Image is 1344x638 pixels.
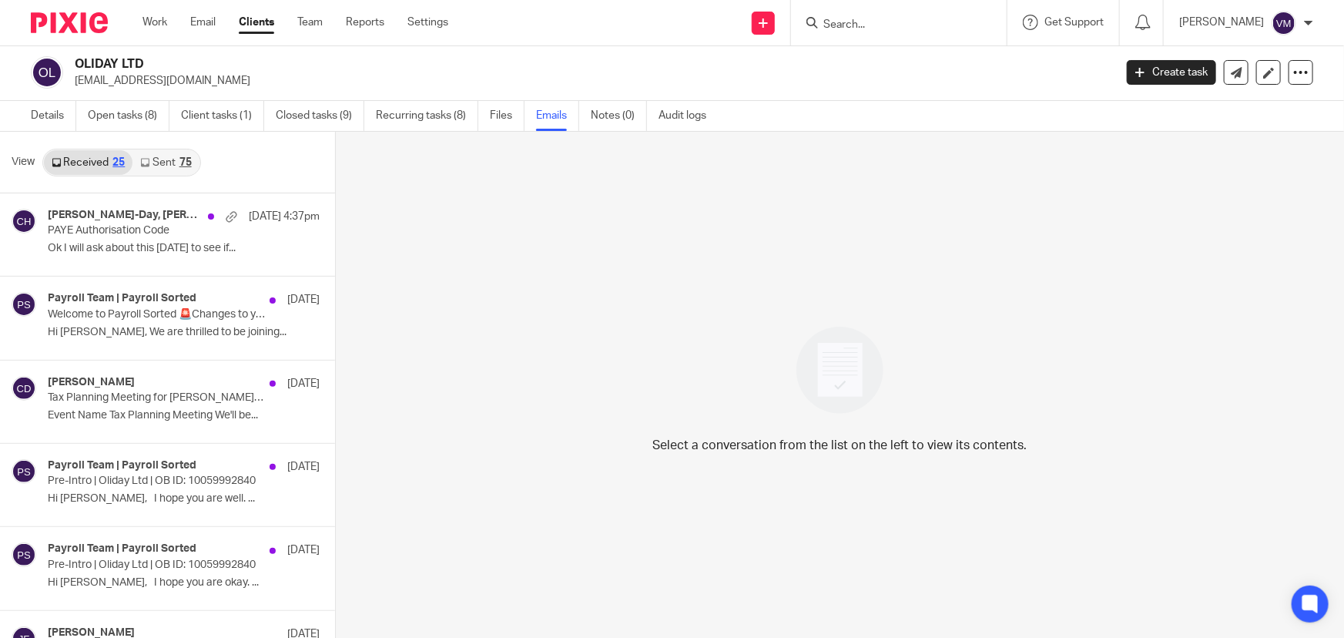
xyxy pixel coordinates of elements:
p: [DATE] [287,542,320,558]
img: svg%3E [12,292,36,317]
a: Sent75 [132,150,199,175]
span: Get Support [1044,17,1104,28]
p: Event Name Tax Planning Meeting We'll be... [48,409,320,422]
a: Reports [346,15,384,30]
p: Pre-Intro | Oliday Ltd | OB ID: 10059992840 [48,559,266,572]
h4: Payroll Team | Payroll Sorted [48,292,196,305]
a: Notes (0) [591,101,647,131]
p: Tax Planning Meeting for [PERSON_NAME] (Archimedia Accounts) [48,391,266,405]
h4: [PERSON_NAME] [48,376,135,389]
img: image [786,317,893,424]
a: Closed tasks (9) [276,101,364,131]
p: Pre-Intro | Oliday Ltd | OB ID: 10059992840 [48,475,266,488]
p: PAYE Authorisation Code [48,224,266,237]
p: [PERSON_NAME] [1179,15,1264,30]
img: svg%3E [12,376,36,401]
h2: OLIDAY LTD [75,56,898,72]
h4: Payroll Team | Payroll Sorted [48,459,196,472]
p: Hi [PERSON_NAME], We are thrilled to be joining... [48,326,320,339]
p: Hi [PERSON_NAME], I hope you are okay. ... [48,576,320,589]
img: Pixie [31,12,108,33]
p: [DATE] [287,376,320,391]
a: Client tasks (1) [181,101,264,131]
img: svg%3E [12,542,36,567]
a: Details [31,101,76,131]
a: Create task [1127,60,1216,85]
a: Clients [239,15,274,30]
p: [DATE] [287,459,320,475]
p: Ok I will ask about this [DATE] to see if... [48,242,320,255]
p: Welcome to Payroll Sorted 🚨Changes to your Payroll Service | OLI6188 | Oliday Ltd [48,308,266,321]
a: Files [490,101,525,131]
a: Audit logs [659,101,718,131]
p: [DATE] [287,292,320,307]
div: 75 [179,157,192,168]
h4: [PERSON_NAME]-Day, [PERSON_NAME] [48,209,200,222]
img: svg%3E [12,459,36,484]
input: Search [822,18,960,32]
a: Email [190,15,216,30]
a: Open tasks (8) [88,101,169,131]
img: svg%3E [1272,11,1296,35]
a: Team [297,15,323,30]
a: Settings [407,15,448,30]
a: Work [142,15,167,30]
a: Recurring tasks (8) [376,101,478,131]
p: Hi [PERSON_NAME], I hope you are well. ... [48,492,320,505]
p: [EMAIL_ADDRESS][DOMAIN_NAME] [75,73,1104,89]
div: 25 [112,157,125,168]
h4: Payroll Team | Payroll Sorted [48,542,196,556]
a: Received25 [44,150,132,175]
img: svg%3E [31,56,63,89]
img: svg%3E [12,209,36,233]
p: [DATE] 4:37pm [249,209,320,224]
span: View [12,154,35,170]
p: Select a conversation from the list on the left to view its contents. [653,436,1027,455]
a: Emails [536,101,579,131]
